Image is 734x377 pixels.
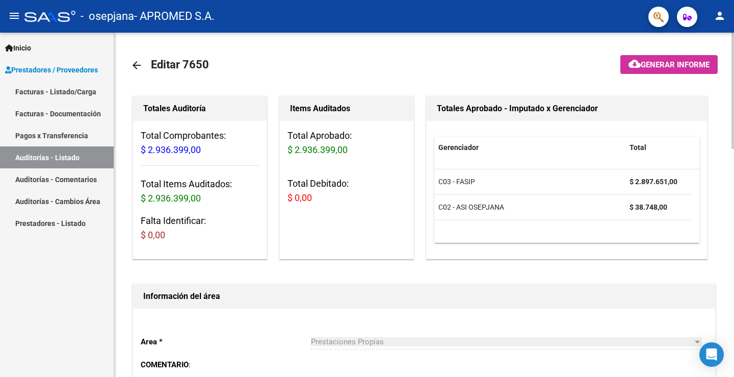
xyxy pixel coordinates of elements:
mat-icon: arrow_back [130,59,143,71]
span: Prestaciones Propias [311,337,384,346]
span: Gerenciador [438,143,479,152]
strong: $ 38.748,00 [630,203,667,211]
h1: Totales Aprobado - Imputado x Gerenciador [437,100,697,117]
h3: Total Comprobantes: [141,129,259,157]
h3: Total Items Auditados: [141,177,259,206]
span: - APROMED S.A. [134,5,215,28]
h1: Totales Auditoría [143,100,256,117]
button: Generar informe [620,55,718,74]
strong: $ 2.897.651,00 [630,178,677,186]
span: $ 2.936.399,00 [141,193,201,204]
span: $ 0,00 [141,230,165,240]
span: Prestadores / Proveedores [5,64,98,76]
mat-icon: menu [8,10,20,22]
datatable-header-cell: Gerenciador [434,137,625,159]
h3: Falta Identificar: [141,214,259,242]
span: C03 - FASIP [438,178,475,186]
strong: COMENTARIO [141,360,189,369]
h1: Items Auditados [290,100,403,117]
h3: Total Debitado: [287,177,406,205]
h3: Total Aprobado: [287,129,406,157]
span: Inicio [5,42,31,54]
h1: Información del área [143,288,705,305]
span: Editar 7650 [151,58,209,71]
span: $ 0,00 [287,192,312,203]
span: : [141,360,191,369]
span: Generar informe [641,60,710,69]
div: Open Intercom Messenger [699,342,724,367]
span: $ 2.936.399,00 [287,144,348,155]
span: C02 - ASI OSEPJANA [438,203,504,211]
mat-icon: person [714,10,726,22]
span: $ 2.936.399,00 [141,144,201,155]
p: Area * [141,336,311,347]
mat-icon: cloud_download [628,58,641,70]
datatable-header-cell: Total [625,137,692,159]
span: - osepjana [81,5,134,28]
span: Total [630,143,646,152]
